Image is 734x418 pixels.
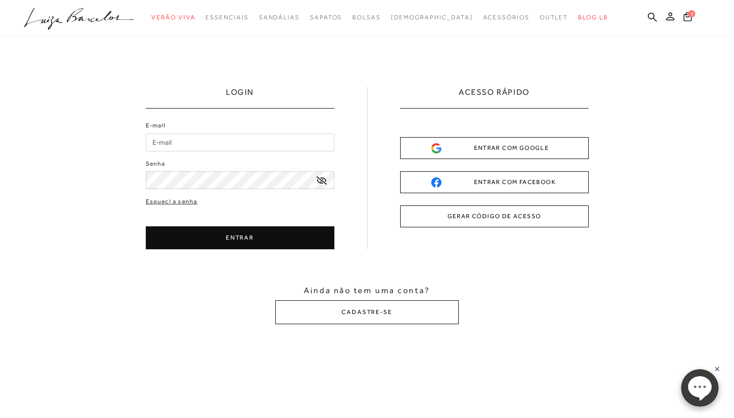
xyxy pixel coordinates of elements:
span: Sapatos [310,14,342,21]
span: Essenciais [205,14,248,21]
label: Senha [146,159,166,169]
input: E-mail [146,134,334,151]
span: 1 [688,10,695,17]
a: categoryNavScreenReaderText [540,8,568,27]
a: noSubCategoriesText [391,8,473,27]
a: exibir senha [317,176,327,184]
button: GERAR CÓDIGO DE ACESSO [400,205,589,227]
button: 1 [680,11,695,25]
div: ENTRAR COM GOOGLE [431,143,558,153]
button: ENTRAR COM FACEBOOK [400,171,589,193]
button: ENTRAR [146,226,334,249]
a: categoryNavScreenReaderText [259,8,300,27]
button: CADASTRE-SE [275,300,459,324]
h1: LOGIN [226,87,254,108]
a: categoryNavScreenReaderText [205,8,248,27]
span: Sandálias [259,14,300,21]
label: E-mail [146,121,166,130]
span: Acessórios [483,14,530,21]
span: Outlet [540,14,568,21]
h2: ACESSO RÁPIDO [459,87,530,108]
a: Esqueci a senha [146,197,198,206]
span: [DEMOGRAPHIC_DATA] [391,14,473,21]
div: ENTRAR COM FACEBOOK [431,177,558,188]
span: Ainda não tem uma conta? [304,285,430,296]
button: ENTRAR COM GOOGLE [400,137,589,159]
a: BLOG LB [578,8,608,27]
a: categoryNavScreenReaderText [310,8,342,27]
a: categoryNavScreenReaderText [151,8,195,27]
span: BLOG LB [578,14,608,21]
a: categoryNavScreenReaderText [483,8,530,27]
span: Bolsas [352,14,381,21]
a: categoryNavScreenReaderText [352,8,381,27]
span: Verão Viva [151,14,195,21]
